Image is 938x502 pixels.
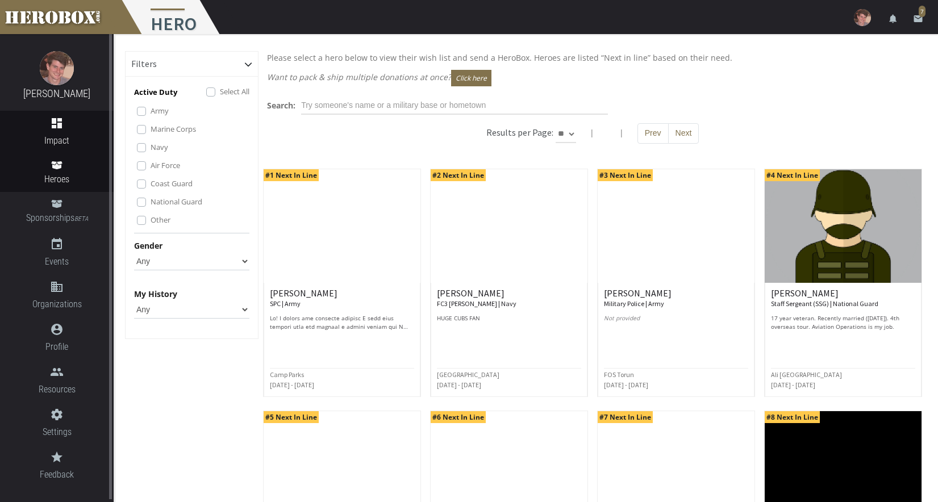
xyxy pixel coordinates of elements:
[604,370,634,379] small: FOS Torun
[764,169,922,397] a: #4 Next In Line [PERSON_NAME] Staff Sergeant (SSG) | National Guard 17 year veteran. Recently mar...
[451,70,491,86] button: Click here
[604,288,748,308] h6: [PERSON_NAME]
[637,123,669,144] button: Prev
[771,288,915,308] h6: [PERSON_NAME]
[131,59,157,69] h6: Filters
[597,169,755,397] a: #3 Next In Line [PERSON_NAME] Military Police | Army Not provided FOS Torun [DATE] - [DATE]
[74,215,88,223] small: BETA
[151,159,180,171] label: Air Force
[771,370,842,379] small: Ali [GEOGRAPHIC_DATA]
[270,380,314,389] small: [DATE] - [DATE]
[301,97,608,115] input: Try someone's name or a military base or hometown
[263,169,421,397] a: #1 Next In Line [PERSON_NAME] SPC | Army Lo! I dolors ame consecte adipisc E sedd eius tempori ut...
[771,314,915,331] p: 17 year veteran. Recently married ([DATE]). 4th overseas tour. Aviation Operations is my job.
[437,299,516,308] small: FC3 [PERSON_NAME] | Navy
[151,123,196,135] label: Marine Corps
[771,299,878,308] small: Staff Sergeant (SSG) | National Guard
[270,288,414,308] h6: [PERSON_NAME]
[668,123,699,144] button: Next
[437,370,499,379] small: [GEOGRAPHIC_DATA]
[270,370,304,379] small: Camp Parks
[270,314,414,331] p: Lo! I dolors ame consecte adipisc E sedd eius tempori utla etd magnaal e admini veniam qui N exer...
[604,314,748,331] p: Not provided
[913,14,923,24] i: email
[264,411,319,423] span: #5 Next In Line
[151,177,193,190] label: Coast Guard
[598,169,653,181] span: #3 Next In Line
[888,14,898,24] i: notifications
[151,214,170,226] label: Other
[437,314,581,331] p: HUGE CUBS FAN
[486,127,553,138] h6: Results per Page:
[437,380,481,389] small: [DATE] - [DATE]
[267,99,295,112] label: Search:
[134,86,177,99] p: Active Duty
[23,87,90,99] a: [PERSON_NAME]
[431,169,486,181] span: #2 Next In Line
[151,141,168,153] label: Navy
[134,239,162,252] label: Gender
[134,287,177,300] label: My History
[437,288,581,308] h6: [PERSON_NAME]
[151,195,202,208] label: National Guard
[619,127,624,138] span: |
[430,169,588,397] a: #2 Next In Line [PERSON_NAME] FC3 [PERSON_NAME] | Navy HUGE CUBS FAN [GEOGRAPHIC_DATA] [DATE] - [...
[765,411,820,423] span: #8 Next In Line
[590,127,594,138] span: |
[604,299,664,308] small: Military Police | Army
[40,51,74,85] img: image
[598,411,653,423] span: #7 Next In Line
[151,104,169,117] label: Army
[919,6,926,17] span: 7
[854,9,871,26] img: user-image
[267,51,918,64] p: Please select a hero below to view their wish list and send a HeroBox. Heroes are listed “Next in...
[771,380,815,389] small: [DATE] - [DATE]
[765,169,820,181] span: #4 Next In Line
[267,70,918,86] p: Want to pack & ship multiple donations at once?
[270,299,301,308] small: SPC | Army
[264,169,319,181] span: #1 Next In Line
[604,380,648,389] small: [DATE] - [DATE]
[431,411,486,423] span: #6 Next In Line
[220,85,249,98] label: Select All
